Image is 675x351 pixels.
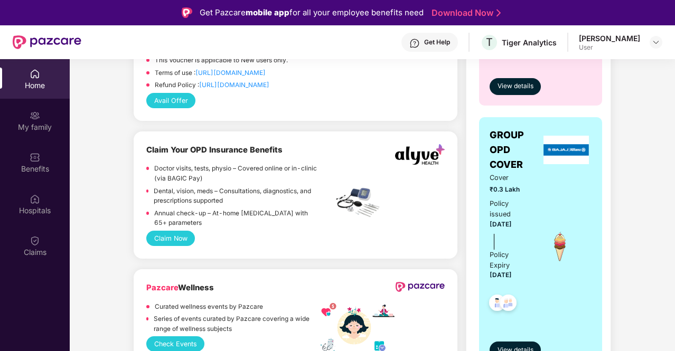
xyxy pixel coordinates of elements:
[543,136,589,164] img: insurerLogo
[155,80,269,90] p: Refund Policy :
[30,69,40,79] img: svg+xml;base64,PHN2ZyBpZD0iSG9tZSIgeG1sbnM9Imh0dHA6Ly93d3cudzMub3JnLzIwMDAvc3ZnIiB3aWR0aD0iMjAiIG...
[490,128,541,173] span: GROUP OPD COVER
[490,78,541,95] button: View details
[495,291,521,317] img: svg+xml;base64,PHN2ZyB4bWxucz0iaHR0cDovL3d3dy53My5vcmcvMjAwMC9zdmciIHdpZHRoPSI0OC45NDMiIGhlaWdodD...
[146,283,214,292] b: Wellness
[432,7,498,18] a: Download Now
[490,198,528,220] div: Policy issued
[154,314,321,334] p: Series of events curated by Pazcare covering a wide range of wellness subjects
[30,194,40,204] img: svg+xml;base64,PHN2ZyBpZD0iSG9zcGl0YWxzIiB4bWxucz0iaHR0cDovL3d3dy53My5vcmcvMjAwMC9zdmciIHdpZHRoPS...
[486,36,493,49] span: T
[424,38,450,46] div: Get Help
[199,81,269,89] a: [URL][DOMAIN_NAME]
[182,7,192,18] img: Logo
[146,231,195,246] button: Claim Now
[484,291,510,317] img: svg+xml;base64,PHN2ZyB4bWxucz0iaHR0cDovL3d3dy53My5vcmcvMjAwMC9zdmciIHdpZHRoPSI0OC45NDMiIGhlaWdodD...
[154,186,320,206] p: Dental, vision, meds – Consultations, diagnostics, and prescriptions supported
[154,208,321,228] p: Annual check-up – At-home [MEDICAL_DATA] with 65+ parameters
[13,35,81,49] img: New Pazcare Logo
[496,7,501,18] img: Stroke
[321,165,395,239] img: label+img.png
[395,144,445,165] img: alyve+logo.webp
[154,164,321,183] p: Doctor visits, tests, physio – Covered online or in-clinic (via BAGIC Pay)
[30,110,40,121] img: svg+xml;base64,PHN2ZyB3aWR0aD0iMjAiIGhlaWdodD0iMjAiIHZpZXdCb3g9IjAgMCAyMCAyMCIgZmlsbD0ibm9uZSIgeG...
[30,235,40,246] img: svg+xml;base64,PHN2ZyBpZD0iQ2xhaW0iIHhtbG5zPSJodHRwOi8vd3d3LnczLm9yZy8yMDAwL3N2ZyIgd2lkdGg9IjIwIi...
[490,185,528,195] span: ₹0.3 Lakh
[579,43,640,52] div: User
[490,221,512,228] span: [DATE]
[200,6,424,19] div: Get Pazcare for all your employee benefits need
[502,37,557,48] div: Tiger Analytics
[490,173,528,183] span: Cover
[146,283,178,292] span: Pazcare
[652,38,660,46] img: svg+xml;base64,PHN2ZyBpZD0iRHJvcGRvd24tMzJ4MzIiIHhtbG5zPSJodHRwOi8vd3d3LnczLm9yZy8yMDAwL3N2ZyIgd2...
[490,271,512,279] span: [DATE]
[155,302,263,312] p: Curated wellness events by Pazcare
[195,69,266,77] a: [URL][DOMAIN_NAME]
[498,81,533,91] span: View details
[490,250,528,271] div: Policy Expiry
[579,33,640,43] div: [PERSON_NAME]
[541,228,578,265] img: icon
[146,93,195,108] button: Avail Offer
[155,55,288,65] p: This Voucher is applicable to New users only.
[30,152,40,163] img: svg+xml;base64,PHN2ZyBpZD0iQmVuZWZpdHMiIHhtbG5zPSJodHRwOi8vd3d3LnczLm9yZy8yMDAwL3N2ZyIgd2lkdGg9Ij...
[246,7,289,17] strong: mobile app
[146,145,283,155] b: Claim Your OPD Insurance Benefits
[395,282,445,291] img: newPazcareLogo.svg
[409,38,420,49] img: svg+xml;base64,PHN2ZyBpZD0iSGVscC0zMngzMiIgeG1sbnM9Imh0dHA6Ly93d3cudzMub3JnLzIwMDAvc3ZnIiB3aWR0aD...
[155,68,266,78] p: Terms of use :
